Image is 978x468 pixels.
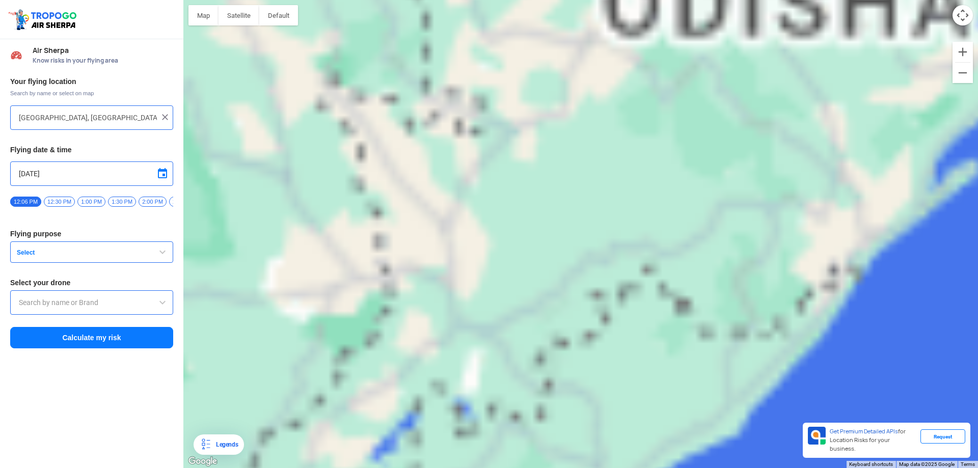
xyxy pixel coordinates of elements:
[8,8,80,31] img: ic_tgdronemaps.svg
[219,5,259,25] button: Show satellite imagery
[139,197,167,207] span: 2:00 PM
[33,57,173,65] span: Know risks in your flying area
[77,197,105,207] span: 1:00 PM
[33,46,173,54] span: Air Sherpa
[169,197,197,207] span: 2:30 PM
[188,5,219,25] button: Show street map
[953,42,973,62] button: Zoom in
[108,197,136,207] span: 1:30 PM
[830,428,898,435] span: Get Premium Detailed APIs
[920,429,965,444] div: Request
[10,89,173,97] span: Search by name or select on map
[953,5,973,25] button: Map camera controls
[808,427,826,445] img: Premium APIs
[186,455,220,468] a: Open this area in Google Maps (opens a new window)
[19,112,157,124] input: Search your flying location
[212,438,238,451] div: Legends
[10,49,22,61] img: Risk Scores
[160,112,170,122] img: ic_close.png
[186,455,220,468] img: Google
[200,438,212,451] img: Legends
[19,296,165,309] input: Search by name or Brand
[10,279,173,286] h3: Select your drone
[13,249,140,257] span: Select
[10,146,173,153] h3: Flying date & time
[953,63,973,83] button: Zoom out
[961,461,975,467] a: Terms
[10,241,173,263] button: Select
[899,461,955,467] span: Map data ©2025 Google
[10,327,173,348] button: Calculate my risk
[826,427,920,454] div: for Location Risks for your business.
[19,168,165,180] input: Select Date
[44,197,75,207] span: 12:30 PM
[849,461,893,468] button: Keyboard shortcuts
[10,197,41,207] span: 12:06 PM
[10,230,173,237] h3: Flying purpose
[10,78,173,85] h3: Your flying location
